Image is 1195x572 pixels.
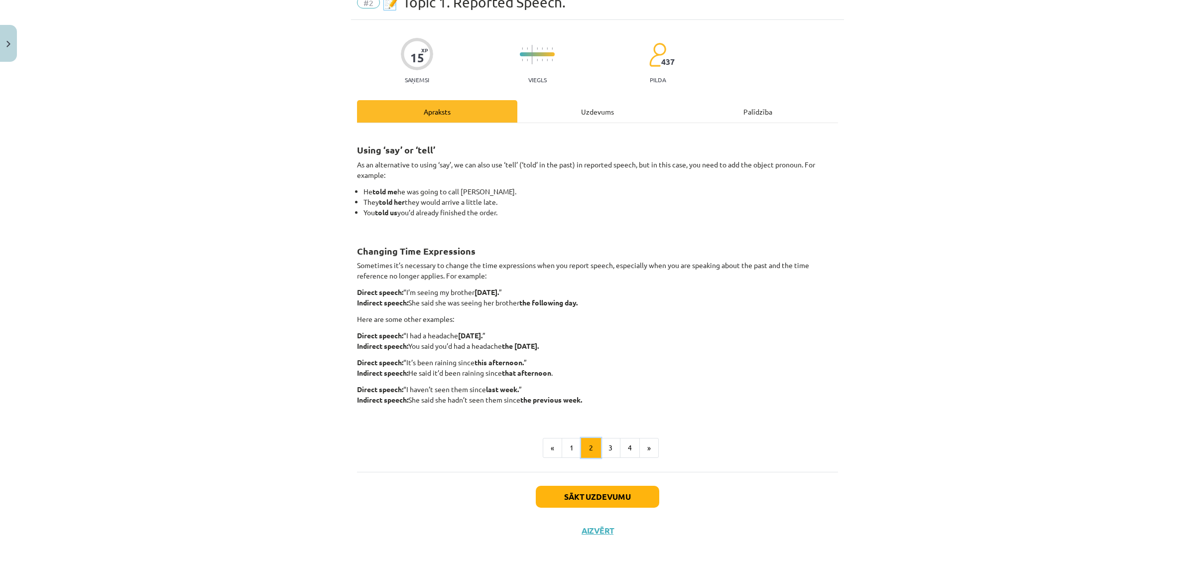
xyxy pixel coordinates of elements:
button: Aizvērt [579,526,616,536]
button: » [639,438,659,458]
strong: told her [379,197,405,206]
img: icon-short-line-57e1e144782c952c97e751825c79c345078a6d821885a25fce030b3d8c18986b.svg [552,47,553,50]
strong: Indirect speech: [357,395,408,404]
strong: Direct speech: [357,358,403,367]
button: « [543,438,562,458]
span: 437 [661,57,675,66]
img: icon-short-line-57e1e144782c952c97e751825c79c345078a6d821885a25fce030b3d8c18986b.svg [537,47,538,50]
img: icon-short-line-57e1e144782c952c97e751825c79c345078a6d821885a25fce030b3d8c18986b.svg [542,59,543,61]
nav: Page navigation example [357,438,838,458]
strong: this afternoon. [475,358,524,367]
span: XP [421,47,428,53]
div: Uzdevums [517,100,678,123]
img: icon-short-line-57e1e144782c952c97e751825c79c345078a6d821885a25fce030b3d8c18986b.svg [522,59,523,61]
strong: [DATE]. [458,331,482,340]
p: “I’m seeing my brother ” She said she was seeing her brother [357,287,838,308]
li: He he was going to call [PERSON_NAME]. [363,186,838,197]
li: You you’d already finished the order. [363,207,838,228]
strong: the [DATE]. [502,341,539,350]
p: As an alternative to using ‘say’, we can also use ‘tell’ (‘told’ in the past) in reported speech,... [357,159,838,180]
img: icon-long-line-d9ea69661e0d244f92f715978eff75569469978d946b2353a9bb055b3ed8787d.svg [532,45,533,64]
p: “I had a headache ” You said you’d had a headache [357,330,838,351]
strong: Indirect speech: [357,298,408,307]
strong: Using ‘say’ or ‘tell’ [357,144,435,155]
p: pilda [650,76,666,83]
img: icon-short-line-57e1e144782c952c97e751825c79c345078a6d821885a25fce030b3d8c18986b.svg [527,47,528,50]
strong: Indirect speech: [357,368,408,377]
strong: Direct speech: [357,331,403,340]
img: icon-short-line-57e1e144782c952c97e751825c79c345078a6d821885a25fce030b3d8c18986b.svg [522,47,523,50]
strong: the previous week. [520,395,582,404]
li: They they would arrive a little late. [363,197,838,207]
p: Sometimes it’s necessary to change the time expressions when you report speech, especially when y... [357,260,838,281]
div: 15 [410,51,424,65]
strong: the following day. [519,298,578,307]
button: 1 [562,438,582,458]
strong: [DATE]. [475,287,499,296]
img: icon-short-line-57e1e144782c952c97e751825c79c345078a6d821885a25fce030b3d8c18986b.svg [547,47,548,50]
strong: Direct speech: [357,287,403,296]
button: Sākt uzdevumu [536,486,659,508]
img: icon-close-lesson-0947bae3869378f0d4975bcd49f059093ad1ed9edebbc8119c70593378902aed.svg [6,41,10,47]
p: Here are some other examples: [357,314,838,324]
p: Viegls [528,76,547,83]
p: “I haven’t seen them since ” She said she hadn’t seen them since [357,384,838,416]
strong: that afternoon [502,368,551,377]
div: Apraksts [357,100,517,123]
img: icon-short-line-57e1e144782c952c97e751825c79c345078a6d821885a25fce030b3d8c18986b.svg [527,59,528,61]
div: Palīdzība [678,100,838,123]
strong: last week. [486,385,519,394]
img: icon-short-line-57e1e144782c952c97e751825c79c345078a6d821885a25fce030b3d8c18986b.svg [547,59,548,61]
button: 3 [600,438,620,458]
strong: told us [375,208,397,217]
img: students-c634bb4e5e11cddfef0936a35e636f08e4e9abd3cc4e673bd6f9a4125e45ecb1.svg [649,42,666,67]
button: 4 [620,438,640,458]
img: icon-short-line-57e1e144782c952c97e751825c79c345078a6d821885a25fce030b3d8c18986b.svg [542,47,543,50]
p: “It’s been raining since ” He said it’d been raining since . [357,357,838,378]
strong: Indirect speech: [357,341,408,350]
img: icon-short-line-57e1e144782c952c97e751825c79c345078a6d821885a25fce030b3d8c18986b.svg [552,59,553,61]
button: 2 [581,438,601,458]
strong: Direct speech: [357,385,403,394]
strong: Changing Time Expressions [357,245,476,257]
p: Saņemsi [401,76,433,83]
strong: told me [372,187,397,196]
img: icon-short-line-57e1e144782c952c97e751825c79c345078a6d821885a25fce030b3d8c18986b.svg [537,59,538,61]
